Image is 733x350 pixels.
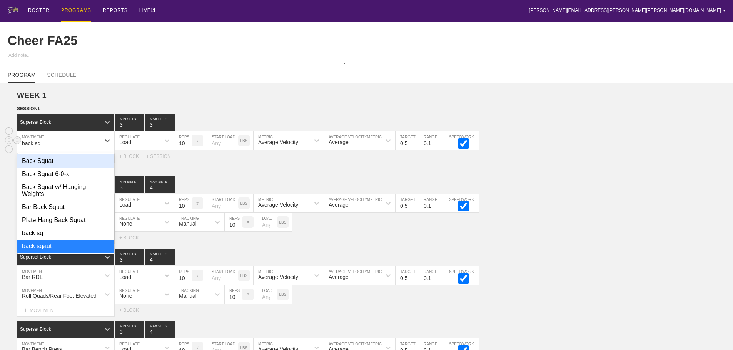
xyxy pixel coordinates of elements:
div: + BLOCK [119,307,146,313]
input: None [145,176,175,193]
div: Average Velocity [258,274,298,280]
div: Back Squat w/ Hanging Weights [17,181,114,201]
span: SESSION 1 [17,106,40,111]
div: Superset Block [20,254,51,260]
div: Average Velocity [258,202,298,208]
span: SESSION 2 [17,169,40,174]
div: Average [329,274,349,280]
input: Any [207,131,238,150]
input: Any [257,213,277,231]
p: LBS [279,220,287,224]
p: # [247,220,249,224]
div: Load [119,274,131,280]
div: Average [329,202,349,208]
input: None [145,321,175,338]
div: MOVEMENT [17,232,115,244]
iframe: Chat Widget [695,313,733,350]
p: # [247,292,249,297]
p: # [196,346,199,350]
div: Bar Back Squat [17,201,114,214]
div: back sq [17,227,114,240]
div: Plate Hang Back Squat [17,214,114,227]
input: Any [207,266,238,285]
p: # [196,274,199,278]
span: + [24,307,27,313]
p: LBS [240,139,248,143]
p: # [196,139,199,143]
input: None [145,249,175,265]
div: Superset Block [20,327,51,332]
p: LBS [240,274,248,278]
div: Manual [179,221,197,227]
div: Back Squat 6-0-x [17,168,114,181]
div: Load [119,139,131,145]
input: Any [257,285,277,304]
div: Superset Block [20,119,51,125]
a: SCHEDULE [47,72,76,82]
div: back sqaut [17,240,114,253]
div: None [119,293,132,299]
p: LBS [240,346,248,350]
div: Average Velocity [258,139,298,145]
div: MOVEMENT [17,304,115,317]
div: Roll Quads/Rear Foot Elevated Stretch [22,293,105,299]
p: LBS [279,292,287,297]
div: + BLOCK [119,235,146,241]
p: # [196,201,199,206]
a: PROGRAM [8,72,35,83]
p: LBS [240,201,248,206]
div: Manual [179,293,197,299]
input: None [145,114,175,131]
span: WEEK 1 [17,91,47,100]
div: + BLOCK [119,154,146,159]
div: Bar RDL [22,274,43,280]
div: Back Squat [17,154,114,168]
div: ▼ [723,8,725,13]
div: Load [119,202,131,208]
div: Average [329,139,349,145]
div: None [119,221,132,227]
input: Any [207,194,238,212]
div: MOVEMENT [17,150,115,163]
img: logo [8,7,18,14]
div: + SESSION [146,154,177,159]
